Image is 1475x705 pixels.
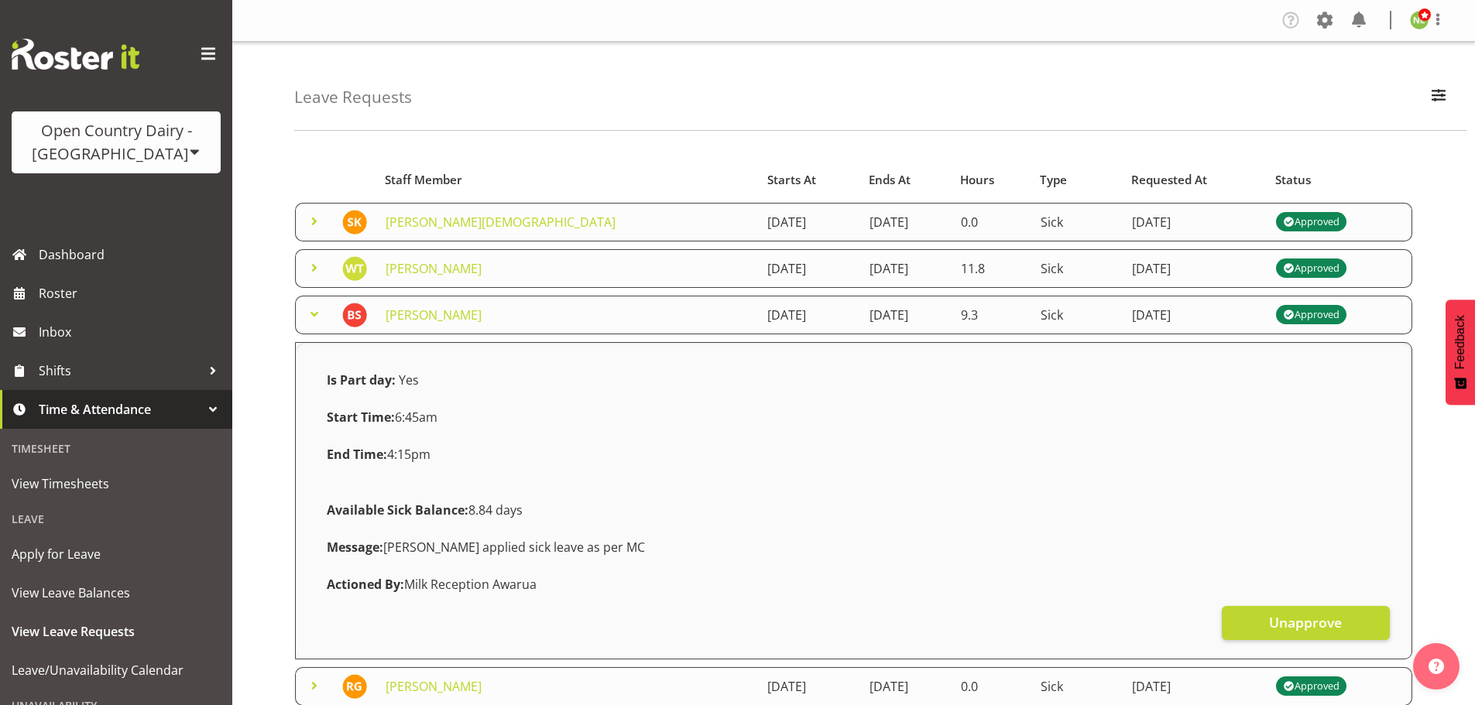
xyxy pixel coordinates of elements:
[317,491,1390,529] div: 8.84 days
[342,674,367,699] img: raymond-george10054.jpg
[39,320,225,344] span: Inbox
[860,296,952,334] td: [DATE]
[399,371,419,388] span: Yes
[342,210,367,234] img: shiva-kumaran10130.jpg
[12,581,221,604] span: View Leave Balances
[327,576,404,593] strong: Actioned By:
[12,542,221,566] span: Apply for Leave
[12,620,221,643] span: View Leave Requests
[1283,306,1339,324] div: Approved
[1031,203,1123,241] td: Sick
[342,256,367,281] img: warren-tempelman7489.jpg
[27,119,205,166] div: Open Country Dairy - [GEOGRAPHIC_DATA]
[317,566,1390,603] div: Milk Reception Awarua
[4,573,228,612] a: View Leave Balances
[4,612,228,651] a: View Leave Requests
[386,214,616,231] a: [PERSON_NAME][DEMOGRAPHIC_DATA]
[327,446,387,463] strong: End Time:
[317,529,1390,566] div: [PERSON_NAME] applied sick leave as per MC
[327,371,396,388] strong: Is Part day:
[1131,171,1207,189] span: Requested At
[327,539,383,556] strong: Message:
[12,39,139,70] img: Rosterit website logo
[1275,171,1311,189] span: Status
[39,243,225,266] span: Dashboard
[294,88,412,106] h4: Leave Requests
[1031,296,1123,334] td: Sick
[39,398,201,421] span: Time & Attendance
[386,678,482,695] a: [PERSON_NAME]
[1031,249,1123,288] td: Sick
[758,249,860,288] td: [DATE]
[1422,80,1455,115] button: Filter Employees
[385,171,462,189] span: Staff Member
[4,433,228,464] div: Timesheet
[4,503,228,535] div: Leave
[758,203,860,241] td: [DATE]
[1283,213,1339,231] div: Approved
[1283,677,1339,696] div: Approved
[1269,612,1342,632] span: Unapprove
[1429,659,1444,674] img: help-xxl-2.png
[1283,259,1339,278] div: Approved
[327,446,430,463] span: 4:15pm
[1453,315,1467,369] span: Feedback
[767,171,816,189] span: Starts At
[327,409,395,426] strong: Start Time:
[386,260,482,277] a: [PERSON_NAME]
[952,203,1031,241] td: 0.0
[952,296,1031,334] td: 9.3
[960,171,994,189] span: Hours
[4,535,228,573] a: Apply for Leave
[1446,299,1475,405] button: Feedback - Show survey
[327,409,437,426] span: 6:45am
[869,171,911,189] span: Ends At
[952,249,1031,288] td: 11.8
[12,659,221,682] span: Leave/Unavailability Calendar
[1040,171,1067,189] span: Type
[1410,11,1429,29] img: nicole-lloyd7454.jpg
[342,303,367,327] img: barry-sheilds9759.jpg
[39,282,225,305] span: Roster
[4,651,228,690] a: Leave/Unavailability Calendar
[4,464,228,503] a: View Timesheets
[39,359,201,382] span: Shifts
[1222,606,1390,640] button: Unapprove
[758,296,860,334] td: [DATE]
[327,501,468,518] strong: Available Sick Balance:
[1123,203,1267,241] td: [DATE]
[860,249,952,288] td: [DATE]
[1123,296,1267,334] td: [DATE]
[386,306,482,323] a: [PERSON_NAME]
[1123,249,1267,288] td: [DATE]
[12,472,221,495] span: View Timesheets
[860,203,952,241] td: [DATE]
